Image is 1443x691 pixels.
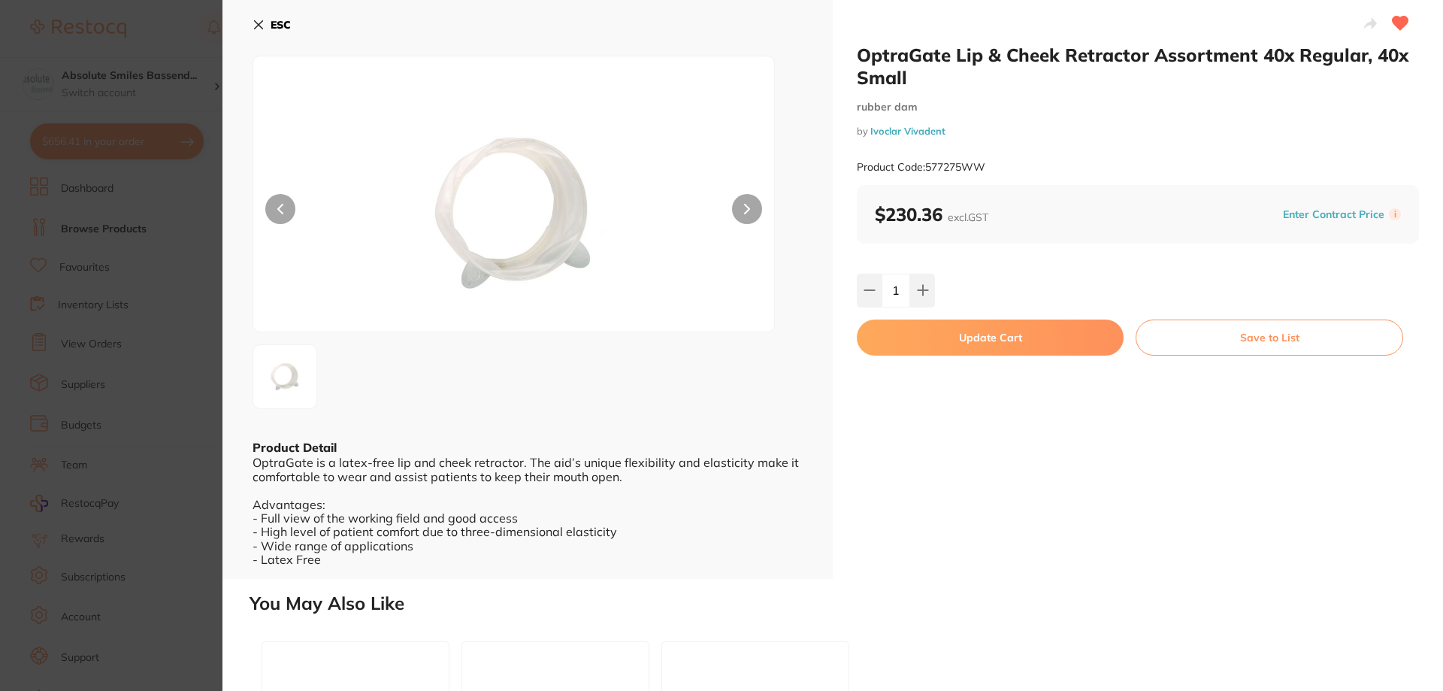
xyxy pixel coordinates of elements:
small: rubber dam [857,101,1419,114]
label: i [1389,208,1401,220]
b: $230.36 [875,203,988,226]
h2: OptraGate Lip & Cheek Retractor Assortment 40x Regular, 40x Small [857,44,1419,89]
button: Enter Contract Price [1278,208,1389,222]
b: ESC [271,18,291,32]
img: d3ctanBnLTg4NDE2 [358,94,670,332]
a: Ivoclar Vivadent [870,125,945,137]
img: d3ctanBnLTg4NDE2 [258,350,312,404]
h2: You May Also Like [250,593,1437,614]
div: OptraGate is a latex-free lip and cheek retractor. The aid’s unique flexibility and elasticity ma... [253,456,803,566]
small: Product Code: 577275WW [857,161,985,174]
b: Product Detail [253,440,337,455]
button: Update Cart [857,320,1124,356]
span: excl. GST [948,211,988,224]
small: by [857,126,1419,137]
button: Save to List [1136,320,1403,356]
button: ESC [253,12,291,38]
